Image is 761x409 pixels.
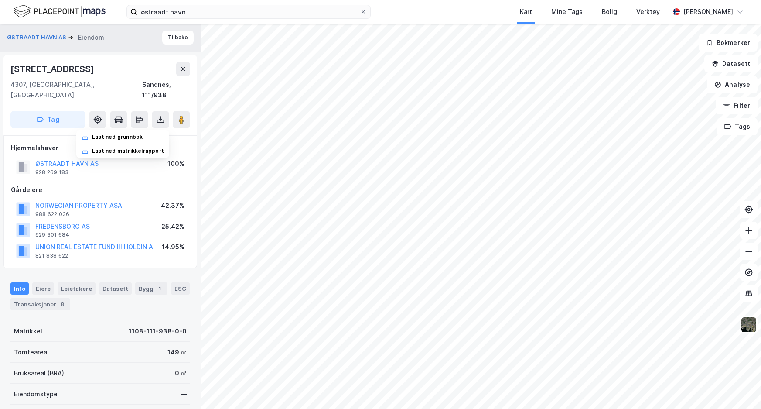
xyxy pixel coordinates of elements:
[129,326,187,337] div: 1108-111-938-0-0
[32,282,54,295] div: Eiere
[520,7,532,17] div: Kart
[741,316,757,333] img: 9k=
[35,252,68,259] div: 821 838 622
[161,221,184,232] div: 25.42%
[683,7,733,17] div: [PERSON_NAME]
[14,347,49,357] div: Tomteareal
[171,282,190,295] div: ESG
[175,368,187,378] div: 0 ㎡
[699,34,758,52] button: Bokmerker
[10,79,142,100] div: 4307, [GEOGRAPHIC_DATA], [GEOGRAPHIC_DATA]
[167,158,184,169] div: 100%
[35,211,69,218] div: 988 622 036
[35,169,68,176] div: 928 269 183
[162,31,194,45] button: Tilbake
[99,282,132,295] div: Datasett
[58,282,96,295] div: Leietakere
[704,55,758,72] button: Datasett
[10,111,85,128] button: Tag
[551,7,583,17] div: Mine Tags
[135,282,167,295] div: Bygg
[602,7,617,17] div: Bolig
[636,7,660,17] div: Verktøy
[35,231,69,238] div: 929 301 684
[14,326,42,337] div: Matrikkel
[167,347,187,357] div: 149 ㎡
[14,389,58,399] div: Eiendomstype
[10,282,29,295] div: Info
[14,368,64,378] div: Bruksareal (BRA)
[10,62,96,76] div: [STREET_ADDRESS]
[161,200,184,211] div: 42.37%
[11,185,190,195] div: Gårdeiere
[92,148,164,155] div: Last ned matrikkelrapport
[137,5,360,18] input: Søk på adresse, matrikkel, gårdeiere, leietakere eller personer
[58,300,67,309] div: 8
[155,284,164,293] div: 1
[707,76,758,93] button: Analyse
[162,242,184,252] div: 14.95%
[78,32,104,43] div: Eiendom
[142,79,190,100] div: Sandnes, 111/938
[716,97,758,114] button: Filter
[14,4,106,19] img: logo.f888ab2527a4732fd821a326f86c7f29.svg
[717,367,761,409] div: Kontrollprogram for chat
[92,134,143,141] div: Last ned grunnbok
[10,298,70,310] div: Transaksjoner
[717,367,761,409] iframe: Chat Widget
[11,143,190,153] div: Hjemmelshaver
[181,389,187,399] div: —
[7,33,68,42] button: ØSTRAADT HAVN AS
[717,118,758,135] button: Tags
